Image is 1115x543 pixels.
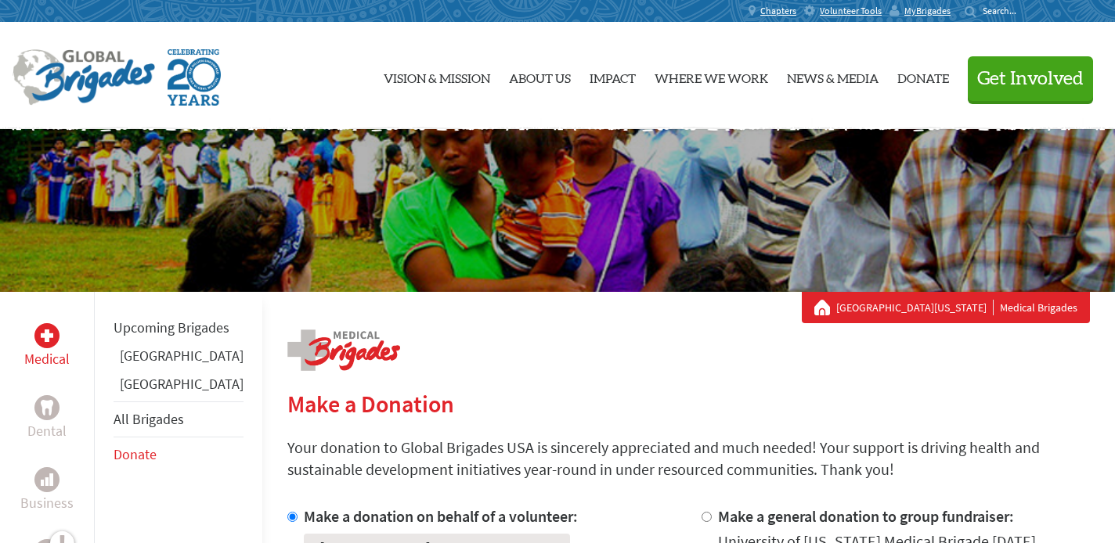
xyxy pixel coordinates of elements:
[384,35,490,117] a: Vision & Mission
[655,35,768,117] a: Where We Work
[114,318,229,336] a: Upcoming Brigades
[120,375,244,393] a: [GEOGRAPHIC_DATA]
[287,329,400,371] img: logo-medical.png
[41,473,53,486] img: Business
[114,445,157,463] a: Donate
[904,5,951,17] span: MyBrigades
[968,56,1093,101] button: Get Involved
[120,347,244,365] a: [GEOGRAPHIC_DATA]
[114,437,244,472] li: Donate
[20,467,74,514] a: BusinessBusiness
[27,395,67,442] a: DentalDental
[304,506,578,526] label: Make a donation on behalf of a volunteer:
[509,35,571,117] a: About Us
[977,70,1084,88] span: Get Involved
[114,373,244,401] li: Panama
[760,5,796,17] span: Chapters
[287,390,1090,418] h2: Make a Donation
[114,410,184,428] a: All Brigades
[34,323,60,348] div: Medical
[20,492,74,514] p: Business
[814,300,1077,315] div: Medical Brigades
[41,400,53,415] img: Dental
[820,5,882,17] span: Volunteer Tools
[114,311,244,345] li: Upcoming Brigades
[590,35,636,117] a: Impact
[114,401,244,437] li: All Brigades
[41,329,53,342] img: Medical
[168,49,221,106] img: Global Brigades Celebrating 20 Years
[27,420,67,442] p: Dental
[24,348,70,370] p: Medical
[718,506,1014,526] label: Make a general donation to group fundraiser:
[114,345,244,373] li: Ghana
[836,300,994,315] a: [GEOGRAPHIC_DATA][US_STATE]
[13,49,155,106] img: Global Brigades Logo
[787,35,879,117] a: News & Media
[897,35,949,117] a: Donate
[24,323,70,370] a: MedicalMedical
[34,395,60,420] div: Dental
[983,5,1027,16] input: Search...
[34,467,60,492] div: Business
[287,437,1090,480] p: Your donation to Global Brigades USA is sincerely appreciated and much needed! Your support is dr...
